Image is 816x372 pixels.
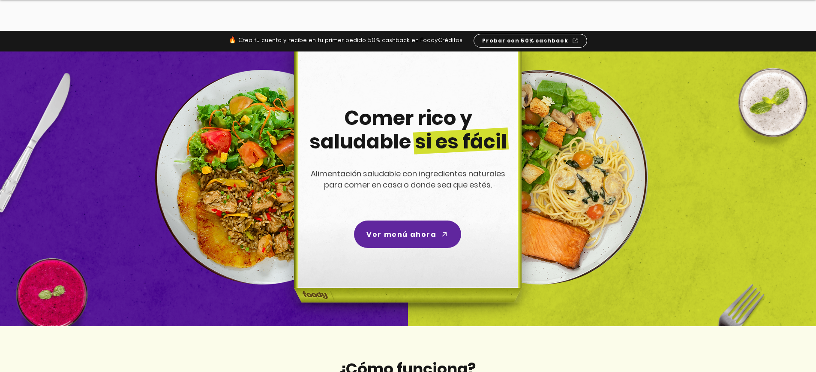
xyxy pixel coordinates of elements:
a: Ver menú ahora [354,221,461,248]
span: Alimentación saludable con ingredientes naturales para comer en casa o donde sea que estés. [311,168,505,190]
span: Comer rico y saludable si es fácil [309,104,507,155]
span: Ver menú ahora [366,229,436,240]
span: 🔥 Crea tu cuenta y recibe en tu primer pedido 50% cashback en FoodyCréditos [228,37,462,44]
img: left-dish-compress.png [155,70,369,284]
a: Probar con 50% cashback [474,34,587,48]
span: Probar con 50% cashback [482,37,568,45]
img: headline-center-compress.png [270,51,543,326]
